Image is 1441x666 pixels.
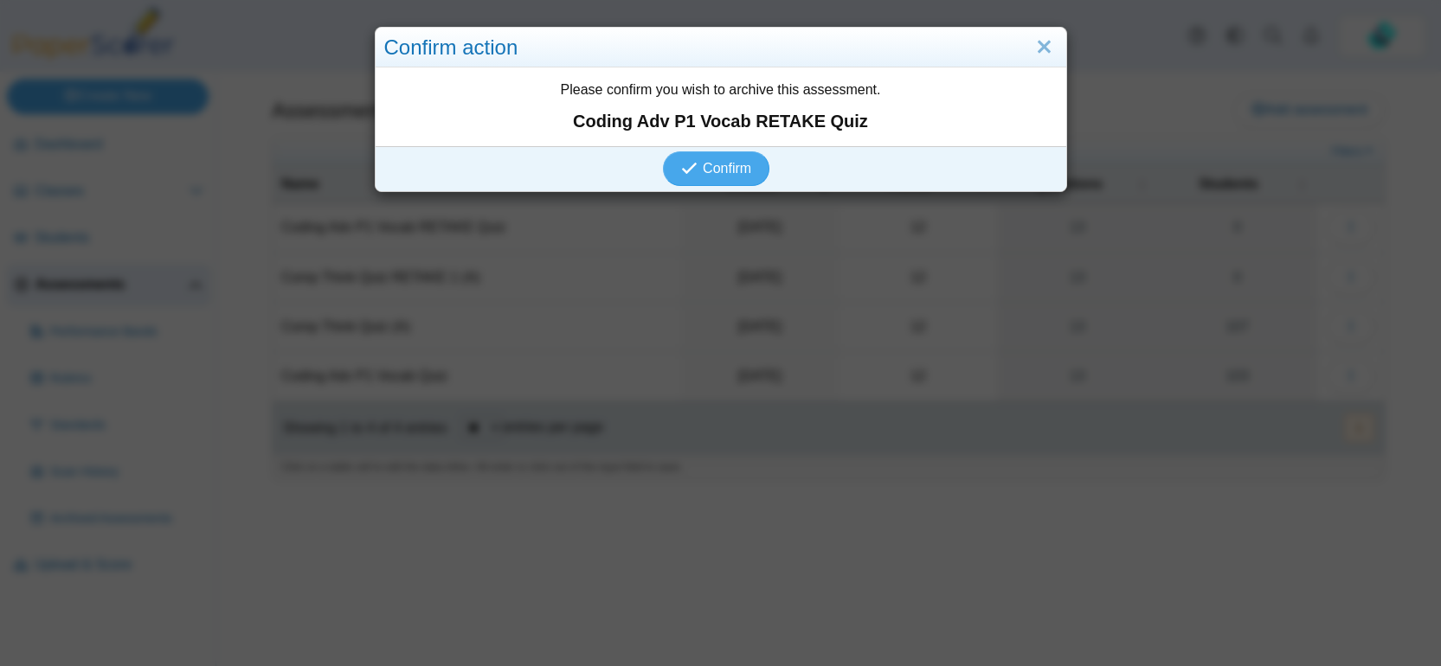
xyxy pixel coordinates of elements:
[1031,33,1058,62] a: Close
[376,28,1066,68] div: Confirm action
[663,151,769,186] button: Confirm
[703,161,751,176] span: Confirm
[376,67,1066,145] div: Please confirm you wish to archive this assessment.
[384,109,1058,133] strong: Coding Adv P1 Vocab RETAKE Quiz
